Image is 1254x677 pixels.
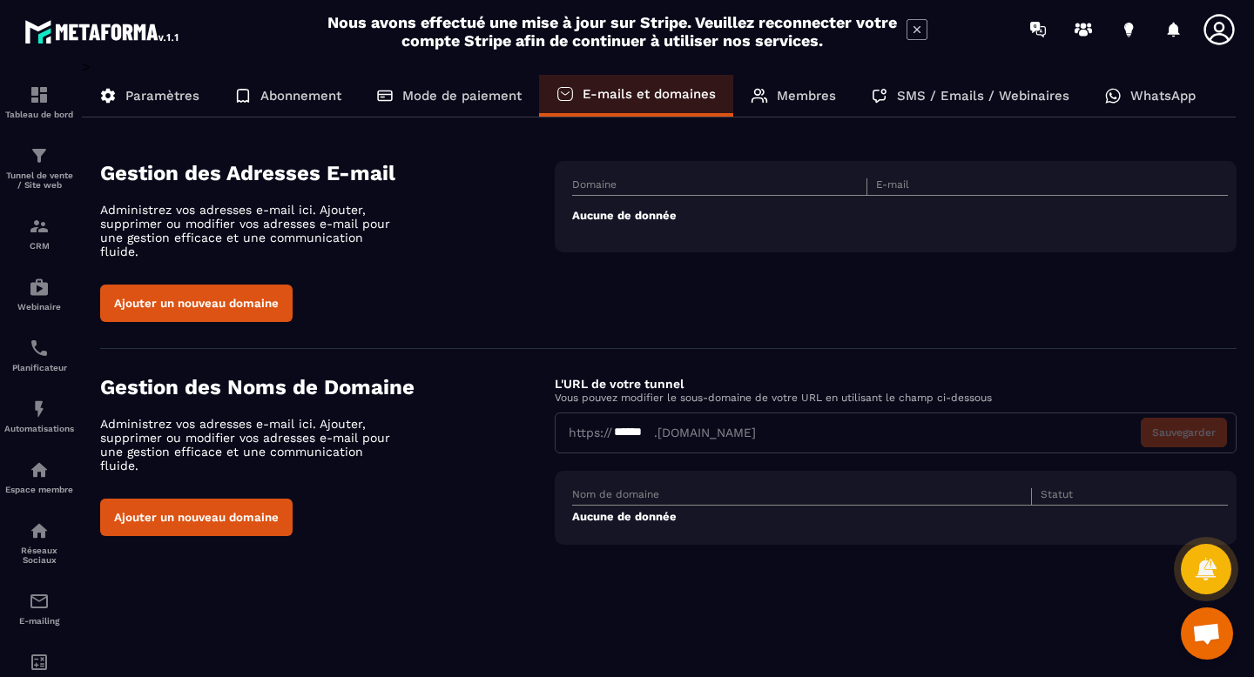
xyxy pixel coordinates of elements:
h4: Gestion des Adresses E-mail [100,161,555,185]
h2: Nous avons effectué une mise à jour sur Stripe. Veuillez reconnecter votre compte Stripe afin de ... [327,13,898,50]
label: L'URL de votre tunnel [555,377,684,391]
p: E-mailing [4,616,74,626]
img: formation [29,216,50,237]
p: CRM [4,241,74,251]
td: Aucune de donnée [572,196,1228,236]
p: Paramètres [125,88,199,104]
img: social-network [29,520,50,541]
p: SMS / Emails / Webinaires [897,88,1069,104]
th: Nom de domaine [572,488,1031,506]
p: Planificateur [4,363,74,372]
p: Mode de paiement [402,88,522,104]
h4: Gestion des Noms de Domaine [100,375,555,399]
button: Ajouter un nouveau domaine [100,285,293,322]
td: Aucune de donnée [572,505,1228,527]
p: Abonnement [260,88,341,104]
img: logo [24,16,181,47]
p: Membres [777,88,836,104]
a: schedulerschedulerPlanificateur [4,325,74,385]
button: Ajouter un nouveau domaine [100,499,293,536]
p: Automatisations [4,424,74,433]
p: WhatsApp [1130,88,1196,104]
p: Tunnel de vente / Site web [4,171,74,190]
a: automationsautomationsAutomatisations [4,385,74,446]
img: automations [29,277,50,298]
p: E-mails et domaines [583,86,716,102]
img: formation [29,84,50,105]
a: formationformationTableau de bord [4,71,74,132]
img: scheduler [29,338,50,359]
p: Tableau de bord [4,110,74,119]
p: Espace membre [4,485,74,494]
img: accountant [29,652,50,673]
a: automationsautomationsWebinaire [4,264,74,325]
a: formationformationTunnel de vente / Site web [4,132,74,203]
a: social-networksocial-networkRéseaux Sociaux [4,507,74,578]
p: Administrez vos adresses e-mail ici. Ajouter, supprimer ou modifier vos adresses e-mail pour une ... [100,203,405,258]
a: emailemailE-mailing [4,578,74,639]
img: automations [29,459,50,480]
p: Réseaux Sociaux [4,546,74,565]
img: formation [29,145,50,166]
p: Vous pouvez modifier le sous-domaine de votre URL en utilisant le champ ci-dessous [555,392,1237,404]
div: > [82,58,1237,571]
th: Domaine [572,178,867,196]
a: automationsautomationsEspace membre [4,446,74,507]
th: Statut [1031,488,1195,506]
p: Webinaire [4,302,74,312]
img: email [29,591,50,612]
a: formationformationCRM [4,203,74,264]
img: automations [29,399,50,419]
th: E-mail [867,178,1163,196]
p: Administrez vos adresses e-mail ici. Ajouter, supprimer ou modifier vos adresses e-mail pour une ... [100,417,405,473]
a: Ouvrir le chat [1181,607,1233,660]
